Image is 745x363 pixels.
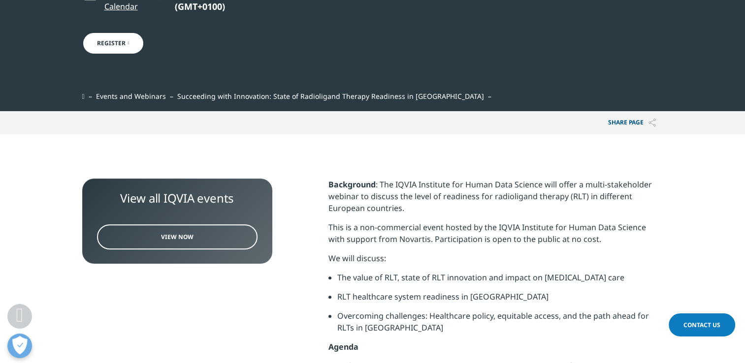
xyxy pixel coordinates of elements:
li: Overcoming challenges: Healthcare policy, equitable access, and the path ahead for RLTs in [GEOGR... [337,310,663,341]
a: Register [82,32,144,55]
a: Events and Webinars [96,91,166,101]
a: View Now [97,224,258,249]
a: Contact Us [669,313,735,336]
p: : The IQVIA Institute for Human Data Science will offer a multi-stakeholder webinar to discuss th... [328,179,663,221]
div: View all IQVIA events [97,191,258,206]
img: Share PAGE [648,119,656,127]
strong: Agenda [328,341,358,352]
p: We will discuss: [328,252,663,272]
a: Calendar [104,0,138,12]
span: Succeeding with Innovation: State of Radioligand Therapy Readiness in [GEOGRAPHIC_DATA] [177,91,484,101]
p: (GMT+0100) [175,0,245,12]
strong: Background [328,179,376,190]
button: Ouvrir le centre de préférences [7,333,32,358]
p: Share PAGE [601,111,663,134]
li: The value of RLT, state of RLT innovation and impact on [MEDICAL_DATA] care [337,272,663,291]
span: Contact Us [683,321,720,329]
button: Share PAGEShare PAGE [601,111,663,134]
li: RLT healthcare system readiness in [GEOGRAPHIC_DATA] [337,291,663,310]
p: This is a non-commercial event hosted by the IQVIA Institute for Human Data Science with support ... [328,221,663,252]
span: View Now [161,233,194,241]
